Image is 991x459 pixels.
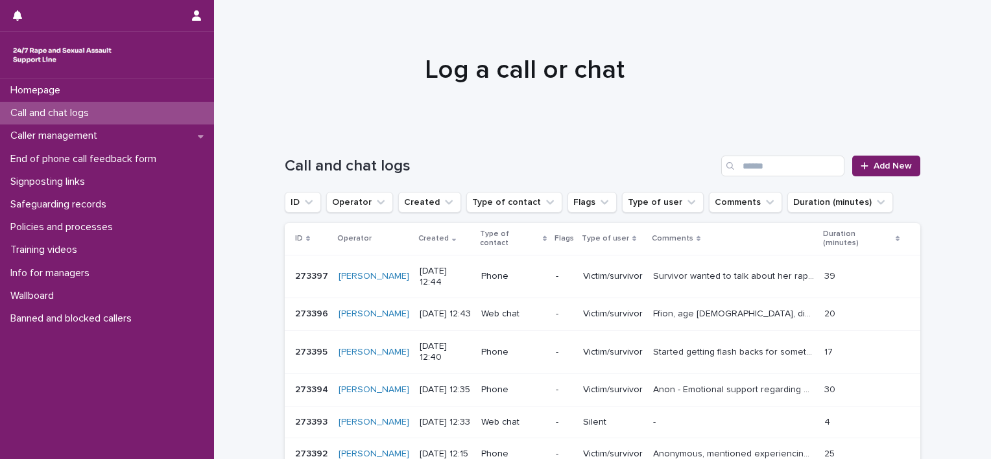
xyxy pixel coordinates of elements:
[420,384,471,395] p: [DATE] 12:35
[709,192,782,213] button: Comments
[5,312,142,325] p: Banned and blocked callers
[824,414,833,428] p: 4
[481,417,545,428] p: Web chat
[295,306,331,320] p: 273396
[653,306,817,320] p: Ffion, age 35, disclosed that she was SA over the weekend. - the shorter time was mentioned, as w...
[5,153,167,165] p: End of phone call feedback form
[824,306,838,320] p: 20
[480,227,539,251] p: Type of contact
[721,156,844,176] input: Search
[652,231,693,246] p: Comments
[653,382,817,395] p: Anon - Emotional support regarding historic CSA, explored feelings and validated. Call turned int...
[5,130,108,142] p: Caller management
[481,347,545,358] p: Phone
[481,271,545,282] p: Phone
[420,266,471,288] p: [DATE] 12:44
[285,331,920,374] tr: 273395273395 [PERSON_NAME] [DATE] 12:40Phone-Victim/survivorStarted getting flash backs for somet...
[5,244,88,256] p: Training videos
[653,344,817,358] p: Started getting flash backs for something that happened a long time ago. Is receiving therapy and...
[556,309,573,320] p: -
[295,231,303,246] p: ID
[481,384,545,395] p: Phone
[10,42,114,68] img: rhQMoQhaT3yELyF149Cw
[339,384,409,395] a: [PERSON_NAME]
[285,406,920,438] tr: 273393273393 [PERSON_NAME] [DATE] 12:33Web chat-Silent-- 44
[556,347,573,358] p: -
[339,347,409,358] a: [PERSON_NAME]
[622,192,704,213] button: Type of user
[852,156,920,176] a: Add New
[339,309,409,320] a: [PERSON_NAME]
[295,382,331,395] p: 273394
[285,255,920,298] tr: 273397273397 [PERSON_NAME] [DATE] 12:44Phone-Victim/survivorSurvivor wanted to talk about her rap...
[5,290,64,302] p: Wallboard
[583,309,643,320] p: Victim/survivor
[824,382,838,395] p: 30
[5,176,95,188] p: Signposting links
[326,192,393,213] button: Operator
[556,384,573,395] p: -
[295,344,330,358] p: 273395
[5,267,100,279] p: Info for managers
[823,227,892,251] p: Duration (minutes)
[420,341,471,363] p: [DATE] 12:40
[824,344,835,358] p: 17
[481,309,545,320] p: Web chat
[555,231,574,246] p: Flags
[466,192,562,213] button: Type of contact
[567,192,617,213] button: Flags
[582,231,629,246] p: Type of user
[824,268,838,282] p: 39
[339,271,409,282] a: [PERSON_NAME]
[285,298,920,331] tr: 273396273396 [PERSON_NAME] [DATE] 12:43Web chat-Victim/survivorFfion, age [DEMOGRAPHIC_DATA], dis...
[295,414,330,428] p: 273393
[5,221,123,233] p: Policies and processes
[398,192,461,213] button: Created
[583,384,643,395] p: Victim/survivor
[653,268,817,282] p: Survivor wanted to talk about her rape and explore support options and impact on her currently
[285,157,716,176] h1: Call and chat logs
[653,414,658,428] p: -
[583,347,643,358] p: Victim/survivor
[420,309,471,320] p: [DATE] 12:43
[337,231,372,246] p: Operator
[583,271,643,282] p: Victim/survivor
[227,54,822,86] h1: Log a call or chat
[285,192,321,213] button: ID
[556,417,573,428] p: -
[418,231,449,246] p: Created
[420,417,471,428] p: [DATE] 12:33
[339,417,409,428] a: [PERSON_NAME]
[874,161,912,171] span: Add New
[556,271,573,282] p: -
[583,417,643,428] p: Silent
[295,268,331,282] p: 273397
[5,107,99,119] p: Call and chat logs
[787,192,893,213] button: Duration (minutes)
[5,198,117,211] p: Safeguarding records
[5,84,71,97] p: Homepage
[285,373,920,406] tr: 273394273394 [PERSON_NAME] [DATE] 12:35Phone-Victim/survivorAnon - Emotional support regarding hi...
